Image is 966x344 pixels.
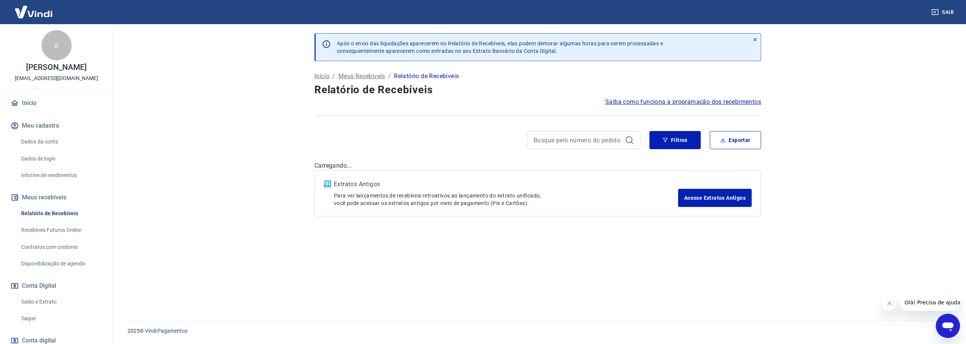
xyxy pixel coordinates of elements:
[5,5,63,11] span: Olá! Precisa de ajuda?
[900,294,960,311] iframe: Mensagem da empresa
[534,134,622,146] input: Busque pelo número do pedido
[930,5,957,19] button: Sair
[678,189,752,207] a: Acesse Extratos Antigos
[18,294,104,310] a: Saldo e Extrato
[18,206,104,221] a: Relatório de Recebíveis
[18,256,104,271] a: Disponibilização de agenda
[882,296,897,311] iframe: Fechar mensagem
[388,72,391,81] p: /
[18,168,104,183] a: Informe de rendimentos
[710,131,761,149] button: Exportar
[337,40,663,55] p: Após o envio das liquidações aparecerem no Relatório de Recebíveis, elas podem demorar algumas ho...
[605,97,761,106] a: Saiba como funciona a programação dos recebimentos
[18,311,104,326] a: Saque
[314,82,761,97] h4: Relatório de Recebíveis
[15,74,98,82] p: [EMAIL_ADDRESS][DOMAIN_NAME]
[18,134,104,150] a: Dados da conta
[314,72,329,81] a: Início
[18,151,104,167] a: Dados de login
[332,72,335,81] p: /
[9,95,104,111] a: Início
[128,327,948,335] p: 2025 ©
[314,161,761,170] p: Carregando...
[18,222,104,238] a: Recebíveis Futuros Online
[338,72,385,81] a: Meus Recebíveis
[42,30,72,60] div: e
[9,189,104,206] button: Meus recebíveis
[26,63,86,71] p: [PERSON_NAME]
[9,278,104,294] button: Conta Digital
[18,239,104,255] a: Contratos com credores
[936,314,960,338] iframe: Botão para abrir a janela de mensagens
[394,72,459,81] p: Relatório de Recebíveis
[334,192,678,207] p: Para ver lançamentos de recebíveis retroativos ao lançamento do extrato unificado, você pode aces...
[324,180,331,187] img: ícone
[334,180,678,189] p: Extratos Antigos
[145,328,188,334] a: Vindi Pagamentos
[9,117,104,134] button: Meu cadastro
[649,131,701,149] button: Filtros
[9,0,58,23] img: Vindi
